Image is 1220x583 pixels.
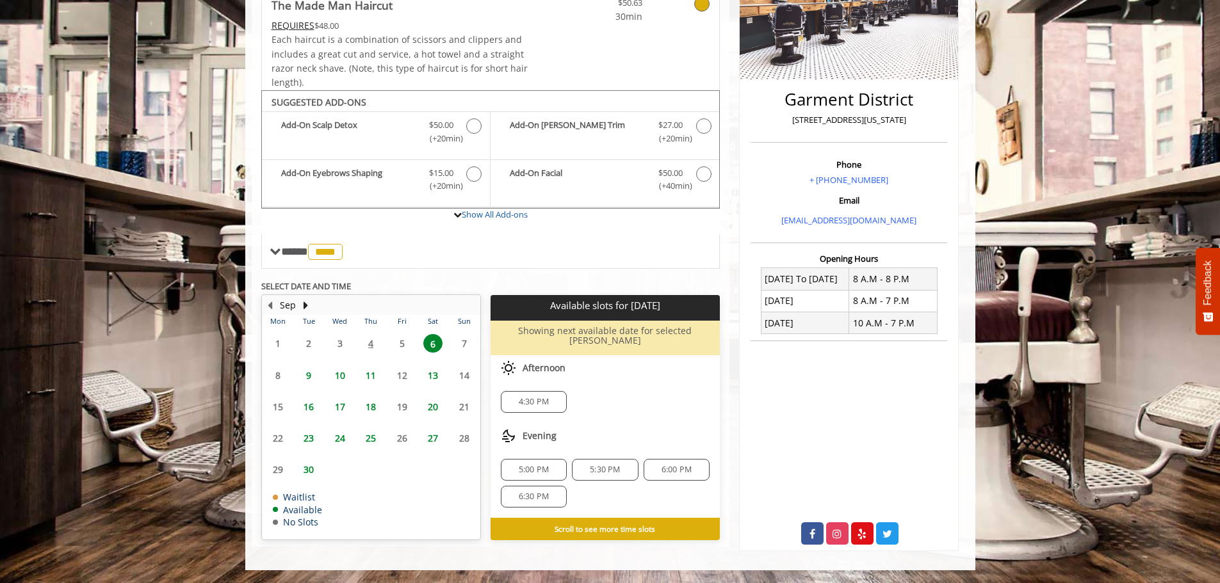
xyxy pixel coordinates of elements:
span: Afternoon [523,363,565,373]
img: afternoon slots [501,360,516,376]
th: Sat [418,315,448,328]
td: Select day25 [355,422,386,454]
span: 6 [423,334,443,353]
th: Wed [324,315,355,328]
td: [DATE] [761,312,849,334]
button: Sep [280,298,296,312]
span: Feedback [1202,260,1214,305]
span: 6:30 PM [519,491,549,502]
div: The Made Man Haircut Add-onS [261,90,720,209]
td: No Slots [273,517,322,527]
button: Previous Month [265,298,275,312]
td: Select day18 [355,391,386,422]
div: 6:30 PM [501,486,567,507]
span: 30 [299,460,318,479]
span: 17 [330,397,350,416]
td: [DATE] [761,290,849,312]
td: Select day9 [293,359,324,390]
h3: Opening Hours [751,254,947,263]
td: Select day20 [418,391,448,422]
b: SUGGESTED ADD-ONS [272,96,366,108]
span: 6:00 PM [662,465,692,475]
button: Next Month [301,298,311,312]
div: 6:00 PM [644,459,710,481]
span: 5:30 PM [590,465,620,475]
button: Feedback - Show survey [1196,248,1220,335]
td: 8 A.M - 8 P.M [849,268,938,290]
td: Select day6 [418,328,448,359]
span: 23 [299,429,318,447]
span: 13 [423,366,443,385]
span: 20 [423,397,443,416]
p: Available slots for [DATE] [496,300,715,311]
span: 11 [361,366,380,385]
p: [STREET_ADDRESS][US_STATE] [754,113,944,127]
h2: Garment District [754,90,944,109]
td: Select day13 [418,359,448,390]
span: 24 [330,429,350,447]
img: evening slots [501,428,516,443]
a: Show All Add-ons [462,209,528,220]
td: Select day23 [293,422,324,454]
td: Select day27 [418,422,448,454]
td: Select day16 [293,391,324,422]
th: Fri [386,315,417,328]
td: Available [273,505,322,515]
td: Waitlist [273,492,322,502]
b: Scroll to see more time slots [555,523,655,534]
b: SELECT DATE AND TIME [261,280,351,292]
span: 25 [361,429,380,447]
h3: Email [754,196,944,205]
h3: Phone [754,160,944,169]
td: 10 A.M - 7 P.M [849,312,938,334]
td: 8 A.M - 7 P.M [849,290,938,312]
td: Select day30 [293,454,324,485]
span: 10 [330,366,350,385]
th: Thu [355,315,386,328]
td: Select day17 [324,391,355,422]
span: 16 [299,397,318,416]
span: 4:30 PM [519,397,549,407]
td: Select day10 [324,359,355,390]
th: Tue [293,315,324,328]
span: Evening [523,431,557,441]
span: 5:00 PM [519,465,549,475]
div: 4:30 PM [501,391,567,413]
td: Select day24 [324,422,355,454]
span: 9 [299,366,318,385]
th: Mon [263,315,293,328]
td: Select day11 [355,359,386,390]
a: [EMAIL_ADDRESS][DOMAIN_NAME] [781,214,916,226]
td: [DATE] To [DATE] [761,268,849,290]
th: Sun [448,315,480,328]
div: 5:30 PM [572,459,638,481]
h6: Showing next available date for selected [PERSON_NAME] [496,326,715,346]
a: + [PHONE_NUMBER] [809,174,888,186]
span: 18 [361,397,380,416]
span: 27 [423,429,443,447]
div: 5:00 PM [501,459,567,481]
